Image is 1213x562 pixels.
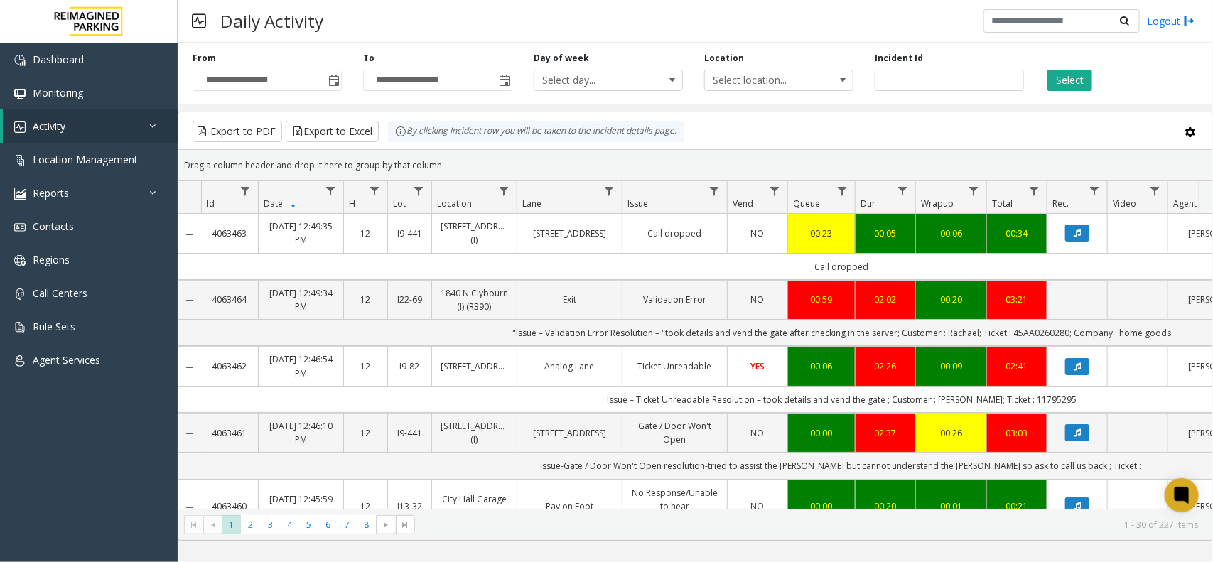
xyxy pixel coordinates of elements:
span: Page 8 [357,515,376,534]
a: Vend Filter Menu [765,181,785,200]
a: NO [736,293,779,306]
a: Queue Filter Menu [833,181,852,200]
a: 00:06 [797,360,846,373]
span: Dur [861,198,875,210]
span: NO [751,427,765,439]
a: I9-82 [397,360,423,373]
span: Page 2 [241,515,260,534]
div: 00:05 [864,227,907,240]
div: By clicking Incident row you will be taken to the incident details page. [388,121,684,142]
div: 00:00 [797,499,846,513]
span: Select day... [534,70,652,90]
a: Collapse Details [178,229,201,240]
a: 00:20 [924,293,978,306]
label: To [363,52,374,65]
div: 00:01 [924,499,978,513]
a: Issue Filter Menu [705,181,724,200]
a: Rec. Filter Menu [1085,181,1104,200]
span: Rec. [1052,198,1069,210]
span: YES [750,360,765,372]
a: [DATE] 12:49:35 PM [267,220,335,247]
span: Go to the last page [399,519,411,531]
a: [DATE] 12:46:54 PM [267,352,335,379]
img: infoIcon.svg [395,126,406,137]
a: NO [736,426,779,440]
a: 02:02 [864,293,907,306]
a: 00:59 [797,293,846,306]
span: NO [751,227,765,239]
kendo-pager-info: 1 - 30 of 227 items [424,519,1198,531]
a: Id Filter Menu [236,181,255,200]
a: Collapse Details [178,428,201,439]
a: 4063464 [210,293,249,306]
img: pageIcon [192,4,206,38]
div: 02:26 [864,360,907,373]
a: YES [736,360,779,373]
a: 02:37 [864,426,907,440]
span: Video [1113,198,1136,210]
a: Location Filter Menu [495,181,514,200]
a: 00:09 [924,360,978,373]
a: 00:26 [924,426,978,440]
a: 12 [352,227,379,240]
span: Vend [733,198,753,210]
h3: Daily Activity [213,4,330,38]
img: 'icon' [14,55,26,66]
span: Go to the last page [396,515,415,535]
a: Gate / Door Won't Open [631,419,718,446]
a: No Response/Unable to hear [PERSON_NAME] [631,486,718,527]
span: Page 6 [318,515,338,534]
img: 'icon' [14,155,26,166]
span: Page 5 [299,515,318,534]
span: Issue [627,198,648,210]
span: Queue [793,198,820,210]
a: 00:06 [924,227,978,240]
a: Dur Filter Menu [893,181,912,200]
a: Logout [1147,13,1195,28]
button: Export to Excel [286,121,379,142]
img: 'icon' [14,222,26,233]
span: Regions [33,253,70,266]
a: NO [736,227,779,240]
a: [DATE] 12:46:10 PM [267,419,335,446]
a: I9-441 [397,227,423,240]
a: [STREET_ADDRESS] [526,227,613,240]
a: 4063462 [210,360,249,373]
a: 12 [352,426,379,440]
a: 1840 N Clybourn (I) (R390) [441,286,508,313]
button: Select [1047,70,1092,91]
a: Ticket Unreadable [631,360,718,373]
button: Export to PDF [193,121,282,142]
span: Page 7 [338,515,357,534]
div: 02:41 [996,360,1038,373]
a: 4063460 [210,499,249,513]
a: 00:21 [996,499,1038,513]
img: 'icon' [14,288,26,300]
a: Date Filter Menu [321,181,340,200]
a: Collapse Details [178,362,201,373]
a: 12 [352,499,379,513]
a: Validation Error [631,293,718,306]
img: 'icon' [14,88,26,99]
span: Agent Services [33,353,100,367]
span: Page 3 [261,515,280,534]
a: Video Filter Menu [1145,181,1165,200]
span: Call Centers [33,286,87,300]
img: 'icon' [14,121,26,133]
a: Lane Filter Menu [600,181,619,200]
span: Go to the next page [376,515,395,535]
a: 00:20 [864,499,907,513]
img: 'icon' [14,255,26,266]
a: 00:34 [996,227,1038,240]
span: Page 1 [222,515,241,534]
label: From [193,52,216,65]
a: [STREET_ADDRESS] [441,360,508,373]
img: 'icon' [14,355,26,367]
a: City Hall Garage (I) (R390) [441,492,508,519]
a: 12 [352,360,379,373]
